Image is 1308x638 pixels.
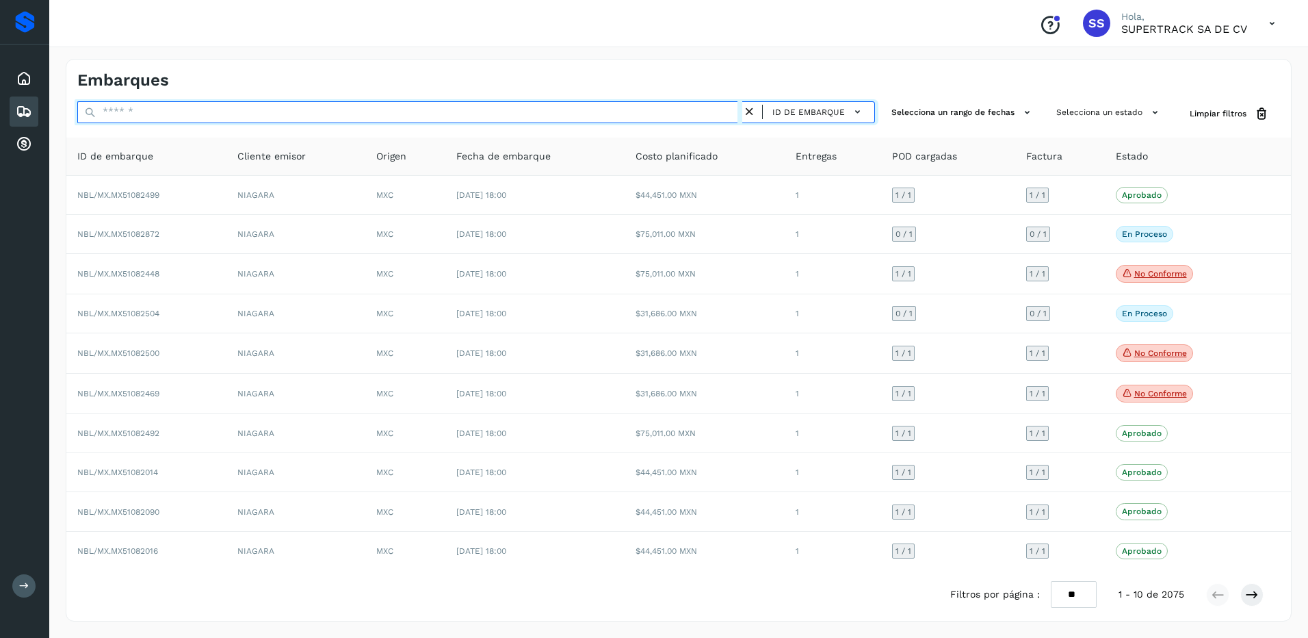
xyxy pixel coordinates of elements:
span: NBL/MX.MX51082872 [77,229,159,239]
span: 1 / 1 [1030,390,1045,398]
p: Hola, [1121,11,1247,23]
td: 1 [785,176,882,215]
td: NIAGARA [226,414,365,453]
span: NBL/MX.MX51082016 [77,546,158,556]
div: Embarques [10,97,38,127]
td: MXC [365,453,445,492]
span: NBL/MX.MX51082090 [77,507,159,517]
p: Aprobado [1122,507,1162,516]
td: MXC [365,492,445,531]
span: 1 / 1 [895,547,911,555]
span: Fecha de embarque [456,149,551,164]
span: ID de embarque [77,149,153,164]
span: 1 / 1 [895,191,911,199]
span: POD cargadas [892,149,957,164]
span: [DATE] 18:00 [456,309,506,318]
span: NBL/MX.MX51082504 [77,309,159,318]
td: MXC [365,374,445,414]
button: Limpiar filtros [1179,101,1280,127]
span: [DATE] 18:00 [456,348,506,358]
td: NIAGARA [226,532,365,570]
h4: Embarques [77,71,169,90]
span: 1 / 1 [895,508,911,516]
span: Estado [1116,149,1148,164]
span: Filtros por página : [950,587,1040,602]
span: 1 / 1 [1030,429,1045,437]
td: $44,451.00 MXN [625,492,785,531]
span: [DATE] 18:00 [456,229,506,239]
p: Aprobado [1122,546,1162,556]
span: ID de embarque [772,106,845,118]
td: $31,686.00 MXN [625,333,785,374]
button: Selecciona un rango de fechas [886,101,1040,124]
td: NIAGARA [226,294,365,333]
span: 1 / 1 [1030,468,1045,476]
span: Costo planificado [636,149,718,164]
p: No conforme [1134,348,1187,358]
td: MXC [365,333,445,374]
span: [DATE] 18:00 [456,507,506,517]
td: NIAGARA [226,492,365,531]
p: No conforme [1134,389,1187,398]
span: 1 / 1 [895,349,911,357]
td: MXC [365,294,445,333]
span: 1 / 1 [1030,270,1045,278]
span: 1 / 1 [895,270,911,278]
p: Aprobado [1122,190,1162,200]
span: Limpiar filtros [1190,107,1246,120]
td: 1 [785,453,882,492]
td: NIAGARA [226,333,365,374]
span: 0 / 1 [1030,309,1047,318]
span: 0 / 1 [1030,230,1047,238]
span: 0 / 1 [895,230,913,238]
div: Cuentas por cobrar [10,129,38,159]
span: [DATE] 18:00 [456,269,506,279]
span: NBL/MX.MX51082448 [77,269,159,279]
span: 1 / 1 [895,390,911,398]
span: [DATE] 18:00 [456,389,506,398]
span: NBL/MX.MX51082499 [77,190,159,200]
span: Factura [1026,149,1062,164]
span: 1 / 1 [1030,349,1045,357]
td: NIAGARA [226,215,365,254]
span: 1 / 1 [895,468,911,476]
span: Cliente emisor [237,149,306,164]
div: Inicio [10,64,38,94]
td: MXC [365,414,445,453]
td: $75,011.00 MXN [625,414,785,453]
span: 1 / 1 [1030,547,1045,555]
span: [DATE] 18:00 [456,190,506,200]
span: NBL/MX.MX51082469 [77,389,159,398]
button: ID de embarque [768,102,869,122]
button: Selecciona un estado [1051,101,1168,124]
td: MXC [365,215,445,254]
span: NBL/MX.MX51082500 [77,348,159,358]
span: 1 - 10 de 2075 [1119,587,1184,602]
td: NIAGARA [226,453,365,492]
span: 1 / 1 [1030,508,1045,516]
span: [DATE] 18:00 [456,546,506,556]
td: MXC [365,254,445,294]
span: Entregas [796,149,837,164]
span: 1 / 1 [1030,191,1045,199]
td: 1 [785,414,882,453]
span: 1 / 1 [895,429,911,437]
td: 1 [785,532,882,570]
span: 0 / 1 [895,309,913,318]
p: Aprobado [1122,429,1162,438]
p: En proceso [1122,309,1167,318]
td: NIAGARA [226,254,365,294]
td: $75,011.00 MXN [625,254,785,294]
td: MXC [365,176,445,215]
td: 1 [785,294,882,333]
span: [DATE] 18:00 [456,468,506,477]
td: 1 [785,333,882,374]
span: NBL/MX.MX51082014 [77,468,158,477]
td: $75,011.00 MXN [625,215,785,254]
span: [DATE] 18:00 [456,429,506,438]
td: $44,451.00 MXN [625,453,785,492]
span: Origen [376,149,406,164]
td: $44,451.00 MXN [625,176,785,215]
td: 1 [785,254,882,294]
td: $31,686.00 MXN [625,374,785,414]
